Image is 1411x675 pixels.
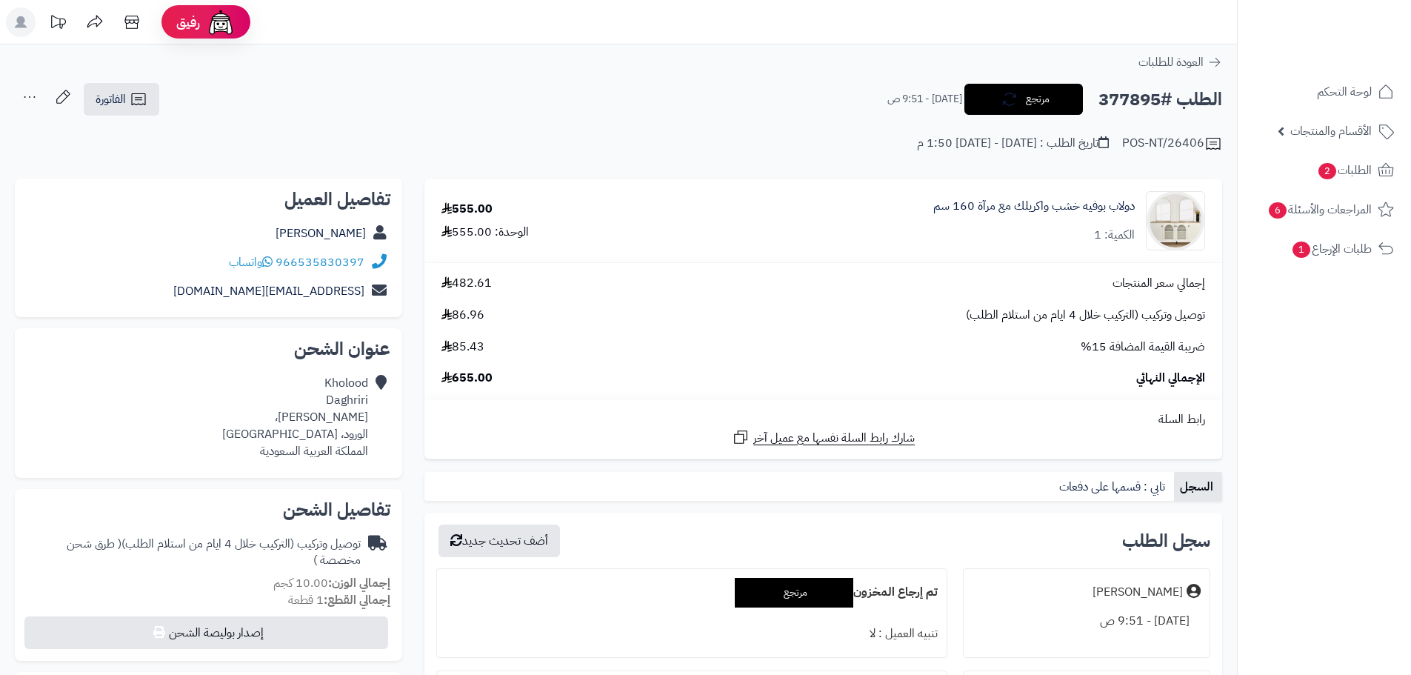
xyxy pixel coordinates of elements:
small: 10.00 كجم [273,574,390,592]
a: الفاتورة [84,83,159,116]
button: مرتجع [964,84,1083,115]
div: رابط السلة [430,411,1216,428]
a: تابي : قسمها على دفعات [1053,472,1174,502]
strong: إجمالي القطع: [324,591,390,609]
small: [DATE] - 9:51 ص [887,92,962,107]
a: 966535830397 [276,253,364,271]
span: إجمالي سعر المنتجات [1113,275,1205,292]
span: طلبات الإرجاع [1291,239,1372,259]
a: واتساب [229,253,273,271]
span: العودة للطلبات [1138,53,1204,71]
div: تنبيه العميل : لا [446,619,937,648]
b: تم إرجاع المخزون [853,583,938,601]
a: شارك رابط السلة نفسها مع عميل آخر [732,428,915,447]
div: 555.00 [441,201,493,218]
div: [DATE] - 9:51 ص [973,607,1201,636]
a: السجل [1174,472,1222,502]
img: logo-2.png [1310,40,1397,71]
span: 655.00 [441,370,493,387]
a: طلبات الإرجاع1 [1247,231,1402,267]
a: الطلبات2 [1247,153,1402,188]
span: شارك رابط السلة نفسها مع عميل آخر [753,430,915,447]
span: ضريبة القيمة المضافة 15% [1081,339,1205,356]
a: [EMAIL_ADDRESS][DOMAIN_NAME] [173,282,364,300]
div: الكمية: 1 [1094,227,1135,244]
div: تاريخ الطلب : [DATE] - [DATE] 1:50 م [917,135,1109,152]
div: توصيل وتركيب (التركيب خلال 4 ايام من استلام الطلب) [27,536,361,570]
a: دولاب بوفيه خشب واكريلك مع مرآة 160 سم [933,198,1135,215]
h2: تفاصيل العميل [27,190,390,208]
div: [PERSON_NAME] [1093,584,1183,601]
span: 1 [1292,242,1310,258]
h2: عنوان الشحن [27,340,390,358]
div: POS-NT/26406 [1122,135,1222,153]
span: لوحة التحكم [1317,82,1372,102]
span: 482.61 [441,275,492,292]
span: المراجعات والأسئلة [1267,199,1372,220]
div: Kholood Daghriri [PERSON_NAME]، الورود، [GEOGRAPHIC_DATA] المملكة العربية السعودية [222,375,368,459]
a: [PERSON_NAME] [276,225,366,242]
span: 86.96 [441,307,484,324]
span: الفاتورة [96,90,126,108]
span: الطلبات [1317,160,1372,181]
strong: إجمالي الوزن: [328,574,390,592]
span: الإجمالي النهائي [1136,370,1205,387]
a: العودة للطلبات [1138,53,1222,71]
span: 2 [1318,163,1336,179]
small: 1 قطعة [288,591,390,609]
span: ( طرق شحن مخصصة ) [67,535,361,570]
button: أضف تحديث جديد [438,525,560,557]
button: إصدار بوليصة الشحن [24,616,388,649]
h3: سجل الطلب [1122,532,1210,550]
a: تحديثات المنصة [39,7,76,41]
img: ai-face.png [206,7,236,37]
img: 1757932228-1-90x90.jpg [1147,191,1204,250]
a: لوحة التحكم [1247,74,1402,110]
span: توصيل وتركيب (التركيب خلال 4 ايام من استلام الطلب) [966,307,1205,324]
h2: تفاصيل الشحن [27,501,390,519]
h2: الطلب #377895 [1098,84,1222,115]
a: المراجعات والأسئلة6 [1247,192,1402,227]
div: الوحدة: 555.00 [441,224,529,241]
div: مرتجع [735,578,853,608]
span: 85.43 [441,339,484,356]
span: رفيق [176,13,200,31]
span: الأقسام والمنتجات [1290,121,1372,142]
span: 6 [1269,202,1287,219]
